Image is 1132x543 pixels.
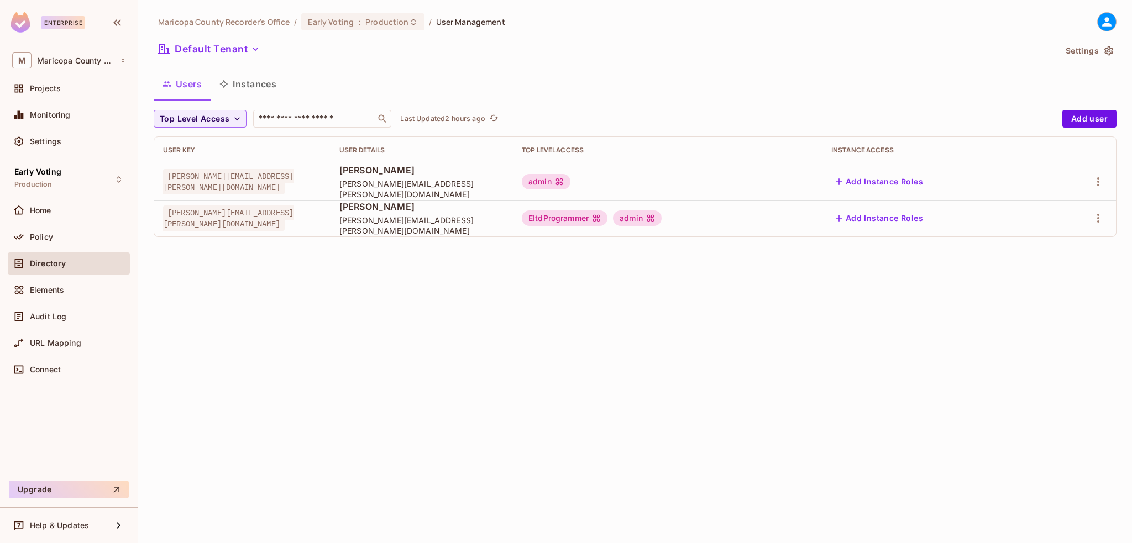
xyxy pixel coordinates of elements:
div: admin [613,210,662,226]
span: User Management [436,17,505,27]
div: Enterprise [41,16,85,29]
li: / [429,17,432,27]
div: Top Level Access [522,146,814,155]
button: Users [154,70,211,98]
span: [PERSON_NAME][EMAIL_ADDRESS][PERSON_NAME][DOMAIN_NAME] [339,215,504,236]
span: Settings [30,137,61,146]
span: [PERSON_NAME][EMAIL_ADDRESS][PERSON_NAME][DOMAIN_NAME] [163,205,294,231]
span: [PERSON_NAME][EMAIL_ADDRESS][PERSON_NAME][DOMAIN_NAME] [163,169,294,194]
button: Add user [1062,110,1117,128]
span: the active workspace [158,17,290,27]
span: Production [14,180,53,189]
button: Instances [211,70,285,98]
span: M [12,52,32,68]
span: [PERSON_NAME][EMAIL_ADDRESS][PERSON_NAME][DOMAIN_NAME] [339,178,504,199]
button: Add Instance Roles [831,173,927,191]
span: Click to refresh data [485,112,501,125]
button: Add Instance Roles [831,209,927,227]
span: refresh [489,113,499,124]
span: Help & Updates [30,521,89,530]
div: EItdProgrammer [522,210,607,226]
span: Production [365,17,408,27]
button: Settings [1061,42,1117,60]
div: User Details [339,146,504,155]
span: Elements [30,286,64,294]
span: Monitoring [30,110,71,119]
button: Upgrade [9,481,129,498]
button: refresh [488,112,501,125]
span: Early Voting [308,17,354,27]
span: Projects [30,84,61,93]
li: / [294,17,297,27]
div: User Key [163,146,322,155]
span: [PERSON_NAME] [339,201,504,213]
div: admin [522,174,570,189]
span: Top Level Access [160,112,229,126]
span: Early Voting [14,167,61,176]
button: Top Level Access [154,110,247,128]
img: SReyMgAAAABJRU5ErkJggg== [11,12,30,33]
div: Instance Access [831,146,1037,155]
span: : [358,18,361,27]
span: Directory [30,259,66,268]
p: Last Updated 2 hours ago [400,114,485,123]
span: URL Mapping [30,339,81,347]
span: Home [30,206,51,215]
span: Policy [30,233,53,241]
button: Default Tenant [154,40,264,58]
span: [PERSON_NAME] [339,164,504,176]
span: Audit Log [30,312,66,321]
span: Workspace: Maricopa County Recorder's Office [37,56,114,65]
span: Connect [30,365,61,374]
